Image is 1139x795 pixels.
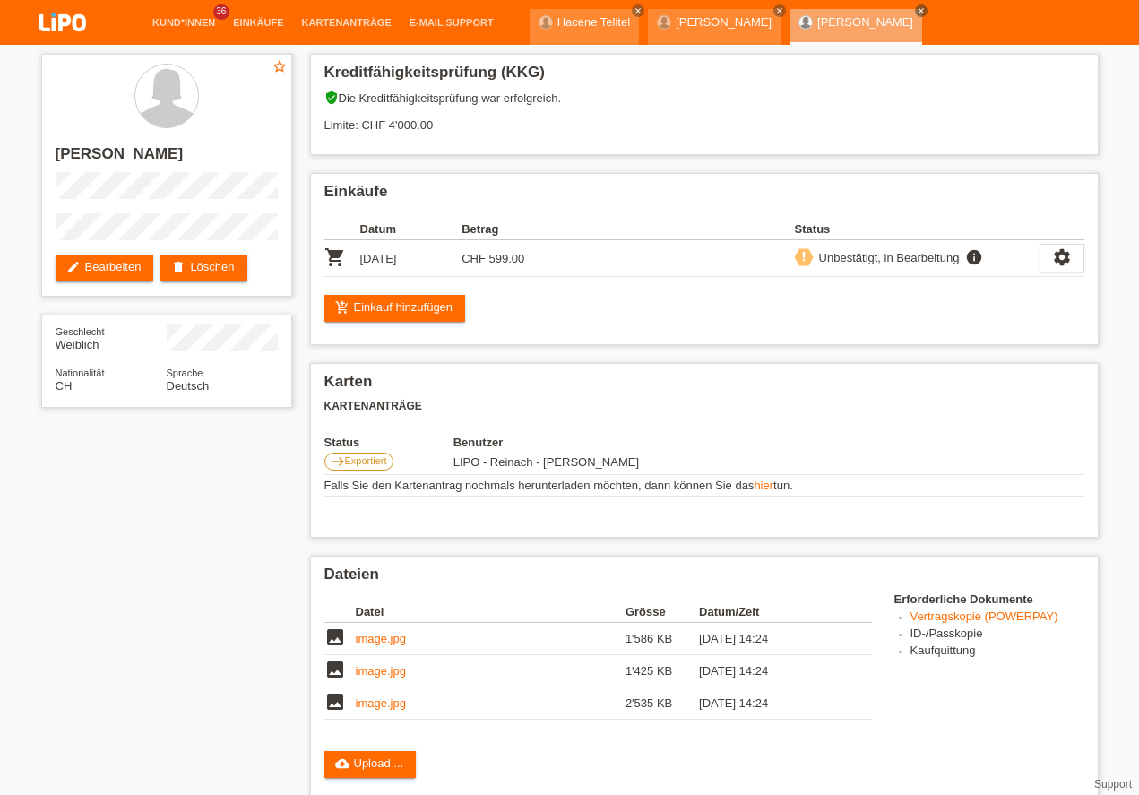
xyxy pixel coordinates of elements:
[272,58,288,77] a: star_border
[56,326,105,337] span: Geschlecht
[917,6,926,15] i: close
[775,6,784,15] i: close
[632,4,644,17] a: close
[335,756,349,771] i: cloud_upload
[894,592,1084,606] h4: Erforderliche Dokumente
[324,91,339,105] i: verified_user
[345,455,387,466] span: Exportiert
[324,400,1084,413] h3: Kartenanträge
[160,255,246,281] a: deleteLöschen
[699,655,846,687] td: [DATE] 14:24
[213,4,229,20] span: 36
[324,373,1084,400] h2: Karten
[754,479,773,492] a: hier
[324,475,1084,497] td: Falls Sie den Kartenantrag nochmals herunterladen möchten, dann können Sie das tun.
[18,37,108,50] a: LIPO pay
[66,260,81,274] i: edit
[963,248,985,266] i: info
[676,15,772,29] a: [PERSON_NAME]
[56,379,73,393] span: Schweiz
[360,219,462,240] th: Datum
[462,219,564,240] th: Betrag
[626,623,699,655] td: 1'586 KB
[915,4,928,17] a: close
[910,609,1058,623] a: Vertragskopie (POWERPAY)
[356,601,626,623] th: Datei
[324,659,346,680] i: image
[324,295,466,322] a: add_shopping_cartEinkauf hinzufügen
[557,15,630,29] a: Hacene Telitel
[167,379,210,393] span: Deutsch
[324,183,1084,210] h2: Einkäufe
[453,455,639,469] span: 10.10.2025
[324,64,1084,91] h2: Kreditfähigkeitsprüfung (KKG)
[699,601,846,623] th: Datum/Zeit
[324,246,346,268] i: POSP00028701
[401,17,503,28] a: E-Mail Support
[626,601,699,623] th: Grösse
[699,687,846,720] td: [DATE] 14:24
[56,324,167,351] div: Weiblich
[331,454,345,469] i: east
[817,15,913,29] a: [PERSON_NAME]
[143,17,224,28] a: Kund*innen
[356,632,406,645] a: image.jpg
[56,145,278,172] h2: [PERSON_NAME]
[634,6,643,15] i: close
[224,17,292,28] a: Einkäufe
[167,367,203,378] span: Sprache
[626,687,699,720] td: 2'535 KB
[324,626,346,648] i: image
[795,219,1040,240] th: Status
[324,566,1084,592] h2: Dateien
[324,91,1084,145] div: Die Kreditfähigkeitsprüfung war erfolgreich. Limite: CHF 4'000.00
[324,691,346,713] i: image
[360,240,462,277] td: [DATE]
[773,4,786,17] a: close
[272,58,288,74] i: star_border
[1094,778,1132,791] a: Support
[324,436,453,449] th: Status
[335,300,349,315] i: add_shopping_cart
[453,436,757,449] th: Benutzer
[798,250,810,263] i: priority_high
[462,240,564,277] td: CHF 599.00
[356,696,406,710] a: image.jpg
[814,248,960,267] div: Unbestätigt, in Bearbeitung
[910,626,1084,644] li: ID-/Passkopie
[56,367,105,378] span: Nationalität
[171,260,186,274] i: delete
[56,255,154,281] a: editBearbeiten
[699,623,846,655] td: [DATE] 14:24
[1052,247,1072,267] i: settings
[910,644,1084,661] li: Kaufquittung
[324,751,417,778] a: cloud_uploadUpload ...
[293,17,401,28] a: Kartenanträge
[626,655,699,687] td: 1'425 KB
[356,664,406,678] a: image.jpg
